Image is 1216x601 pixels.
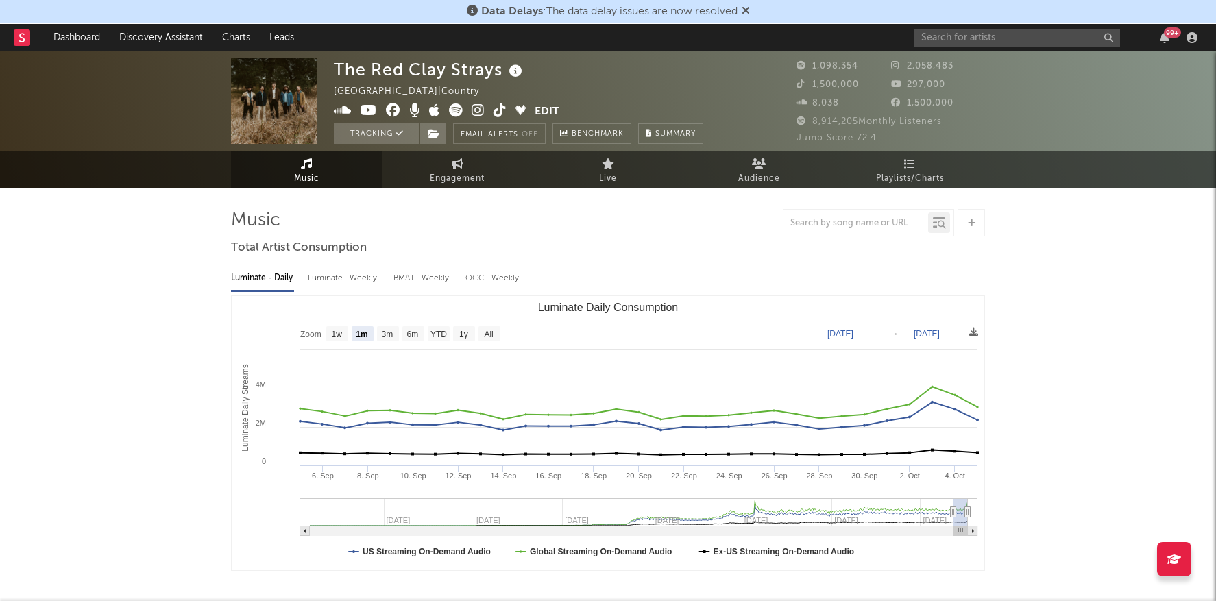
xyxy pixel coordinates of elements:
a: Engagement [382,151,533,188]
span: Audience [738,171,780,187]
text: YTD [430,330,447,339]
a: Music [231,151,382,188]
span: Summary [655,130,696,138]
text: US Streaming On-Demand Audio [363,547,491,556]
div: BMAT - Weekly [393,267,452,290]
a: Playlists/Charts [834,151,985,188]
span: 1,500,000 [797,80,859,89]
span: 8,038 [797,99,839,108]
span: 297,000 [891,80,945,89]
text: 20. Sep [626,471,652,480]
text: 1y [459,330,468,339]
em: Off [522,131,538,138]
button: Summary [638,123,703,144]
span: 1,500,000 [891,99,953,108]
text: 0 [262,457,266,465]
span: 8,914,205 Monthly Listeners [797,117,942,126]
text: 8. Sep [357,471,379,480]
a: Live [533,151,683,188]
text: 16. Sep [535,471,561,480]
text: 3m [382,330,393,339]
text: 6. Sep [312,471,334,480]
span: : The data delay issues are now resolved [481,6,738,17]
text: 14. Sep [490,471,516,480]
text: [DATE] [827,329,853,339]
button: 99+ [1160,32,1169,43]
text: 26. Sep [762,471,788,480]
svg: Luminate Daily Consumption [232,296,984,570]
text: 1m [356,330,367,339]
text: 6m [407,330,419,339]
a: Leads [260,24,304,51]
span: Dismiss [742,6,750,17]
div: 99 + [1164,27,1181,38]
span: Benchmark [572,126,624,143]
span: Music [294,171,319,187]
text: Zoom [300,330,321,339]
input: Search for artists [914,29,1120,47]
text: → [890,329,899,339]
span: Engagement [430,171,485,187]
text: 10. Sep [400,471,426,480]
text: 2. Oct [900,471,920,480]
text: 30. Sep [851,471,877,480]
text: Ex-US Streaming On-Demand Audio [714,547,855,556]
text: [DATE] [914,329,940,339]
span: Jump Score: 72.4 [797,134,877,143]
text: Luminate Daily Streams [241,364,250,451]
text: 2M [256,419,266,427]
a: Dashboard [44,24,110,51]
text: 24. Sep [716,471,742,480]
text: 18. Sep [581,471,607,480]
text: 4M [256,380,266,389]
text: 4. Oct [945,471,964,480]
text: Luminate Daily Consumption [538,302,679,313]
div: The Red Clay Strays [334,58,526,81]
a: Benchmark [552,123,631,144]
div: Luminate - Weekly [308,267,380,290]
span: Total Artist Consumption [231,240,367,256]
text: Global Streaming On-Demand Audio [530,547,672,556]
a: Charts [212,24,260,51]
button: Email AlertsOff [453,123,546,144]
button: Tracking [334,123,419,144]
a: Discovery Assistant [110,24,212,51]
button: Edit [535,103,559,121]
text: 1w [332,330,343,339]
text: 28. Sep [807,471,833,480]
div: Luminate - Daily [231,267,294,290]
a: Audience [683,151,834,188]
span: Playlists/Charts [876,171,944,187]
span: Data Delays [481,6,543,17]
span: 2,058,483 [891,62,953,71]
div: OCC - Weekly [465,267,520,290]
text: 12. Sep [446,471,472,480]
text: All [484,330,493,339]
div: [GEOGRAPHIC_DATA] | Country [334,84,495,100]
text: 22. Sep [671,471,697,480]
span: 1,098,354 [797,62,858,71]
input: Search by song name or URL [783,218,928,229]
span: Live [599,171,617,187]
